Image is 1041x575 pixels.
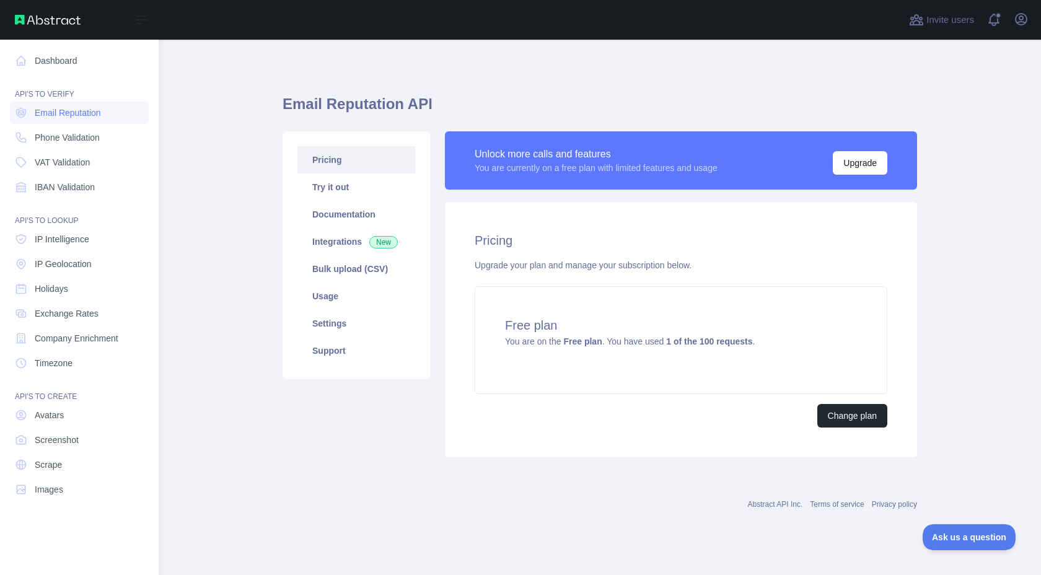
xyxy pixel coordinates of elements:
[563,336,602,346] strong: Free plan
[748,500,803,509] a: Abstract API Inc.
[35,459,62,471] span: Scrape
[297,201,415,228] a: Documentation
[10,176,149,198] a: IBAN Validation
[35,131,100,144] span: Phone Validation
[10,377,149,402] div: API'S TO CREATE
[297,255,415,283] a: Bulk upload (CSV)
[10,74,149,99] div: API'S TO VERIFY
[872,500,917,509] a: Privacy policy
[926,13,974,27] span: Invite users
[10,454,149,476] a: Scrape
[35,483,63,496] span: Images
[10,429,149,451] a: Screenshot
[475,259,887,271] div: Upgrade your plan and manage your subscription below.
[10,50,149,72] a: Dashboard
[505,317,857,334] h4: Free plan
[923,524,1016,550] iframe: Toggle Customer Support
[10,404,149,426] a: Avatars
[35,156,90,169] span: VAT Validation
[35,357,72,369] span: Timezone
[475,147,718,162] div: Unlock more calls and features
[15,15,81,25] img: Abstract API
[35,332,118,345] span: Company Enrichment
[35,434,79,446] span: Screenshot
[297,228,415,255] a: Integrations New
[505,336,755,346] span: You are on the . You have used .
[10,478,149,501] a: Images
[35,107,101,119] span: Email Reputation
[666,336,752,346] strong: 1 of the 100 requests
[35,283,68,295] span: Holidays
[475,162,718,174] div: You are currently on a free plan with limited features and usage
[297,173,415,201] a: Try it out
[810,500,864,509] a: Terms of service
[297,283,415,310] a: Usage
[10,327,149,349] a: Company Enrichment
[297,337,415,364] a: Support
[10,228,149,250] a: IP Intelligence
[297,310,415,337] a: Settings
[10,102,149,124] a: Email Reputation
[833,151,887,175] button: Upgrade
[297,146,415,173] a: Pricing
[10,201,149,226] div: API'S TO LOOKUP
[283,94,917,124] h1: Email Reputation API
[10,352,149,374] a: Timezone
[10,278,149,300] a: Holidays
[35,258,92,270] span: IP Geolocation
[10,302,149,325] a: Exchange Rates
[369,236,398,248] span: New
[475,232,887,249] h2: Pricing
[35,181,95,193] span: IBAN Validation
[817,404,887,428] button: Change plan
[10,151,149,173] a: VAT Validation
[907,10,977,30] button: Invite users
[35,409,64,421] span: Avatars
[35,233,89,245] span: IP Intelligence
[10,253,149,275] a: IP Geolocation
[35,307,99,320] span: Exchange Rates
[10,126,149,149] a: Phone Validation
